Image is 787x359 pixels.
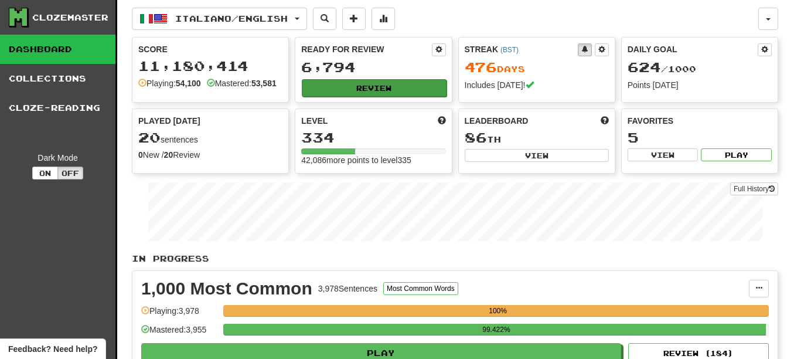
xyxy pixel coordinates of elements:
[251,79,277,88] strong: 53,581
[32,167,58,179] button: On
[302,79,446,97] button: Review
[141,305,217,324] div: Playing: 3,978
[318,283,377,294] div: 3,978 Sentences
[32,12,108,23] div: Clozemaster
[301,60,445,74] div: 6,794
[138,129,161,145] span: 20
[301,130,445,145] div: 334
[628,64,696,74] span: / 1000
[313,8,336,30] button: Search sentences
[465,43,578,55] div: Streak
[138,59,282,73] div: 11,180,414
[465,115,529,127] span: Leaderboard
[138,43,282,55] div: Score
[465,59,497,75] span: 476
[383,282,458,295] button: Most Common Words
[628,43,758,56] div: Daily Goal
[500,46,519,54] a: (BST)
[175,13,288,23] span: Italiano / English
[138,77,201,89] div: Playing:
[438,115,446,127] span: Score more points to level up
[176,79,201,88] strong: 54,100
[141,324,217,343] div: Mastered: 3,955
[465,79,609,91] div: Includes [DATE]!
[8,343,97,355] span: Open feedback widget
[730,182,778,195] a: Full History
[628,148,699,161] button: View
[301,154,445,166] div: 42,086 more points to level 335
[465,129,487,145] span: 86
[132,8,307,30] button: Italiano/English
[301,115,328,127] span: Level
[465,130,609,145] div: th
[207,77,277,89] div: Mastered:
[57,167,83,179] button: Off
[628,130,772,145] div: 5
[138,130,282,145] div: sentences
[628,79,772,91] div: Points [DATE]
[465,60,609,75] div: Day s
[701,148,772,161] button: Play
[628,59,661,75] span: 624
[342,8,366,30] button: Add sentence to collection
[301,43,431,55] div: Ready for Review
[9,152,107,164] div: Dark Mode
[138,115,200,127] span: Played [DATE]
[138,149,282,161] div: New / Review
[601,115,609,127] span: This week in points, UTC
[372,8,395,30] button: More stats
[465,149,609,162] button: View
[227,324,765,336] div: 99.422%
[227,305,769,317] div: 100%
[141,280,312,297] div: 1,000 Most Common
[132,253,778,265] p: In Progress
[138,150,143,160] strong: 0
[164,150,173,160] strong: 20
[628,115,772,127] div: Favorites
